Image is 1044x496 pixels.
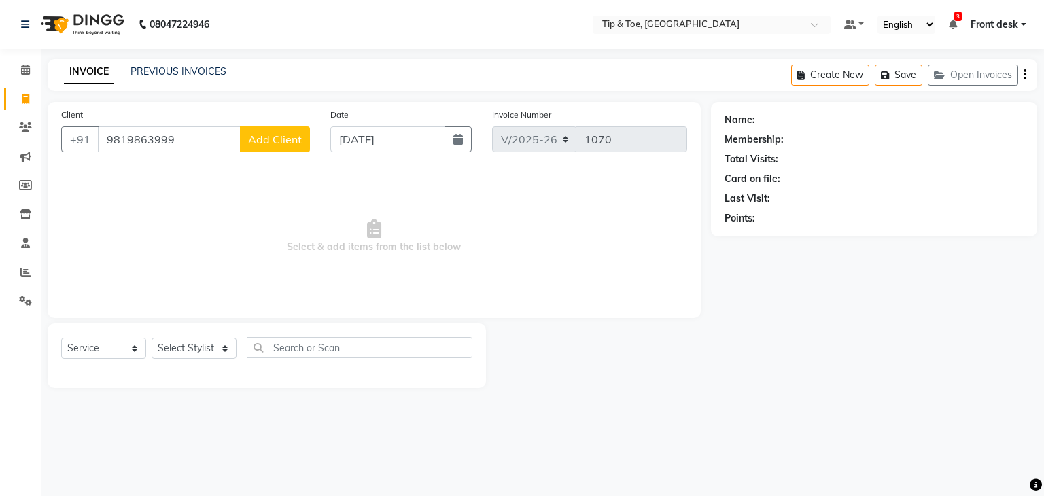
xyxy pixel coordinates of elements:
label: Date [330,109,349,121]
button: Create New [791,65,869,86]
button: +91 [61,126,99,152]
a: INVOICE [64,60,114,84]
div: Last Visit: [725,192,770,206]
div: Points: [725,211,755,226]
div: Card on file: [725,172,780,186]
img: logo [35,5,128,43]
input: Search by Name/Mobile/Email/Code [98,126,241,152]
span: 3 [954,12,962,21]
button: Save [875,65,922,86]
button: Open Invoices [928,65,1018,86]
div: Membership: [725,132,784,147]
div: Total Visits: [725,152,778,166]
div: Name: [725,113,755,127]
b: 08047224946 [150,5,209,43]
button: Add Client [240,126,310,152]
span: Select & add items from the list below [61,169,687,304]
label: Invoice Number [492,109,551,121]
span: Front desk [971,18,1018,32]
a: PREVIOUS INVOICES [130,65,226,77]
input: Search or Scan [247,337,472,358]
label: Client [61,109,83,121]
span: Add Client [248,132,302,146]
a: 3 [949,18,957,31]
